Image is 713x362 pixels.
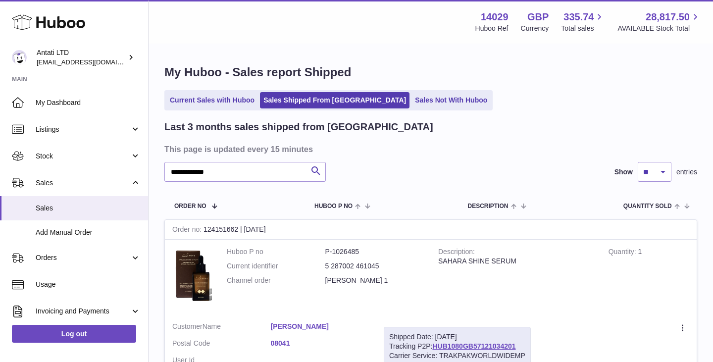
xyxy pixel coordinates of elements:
div: Huboo Ref [475,24,509,33]
dt: Postal Code [172,339,271,351]
div: 124151662 | [DATE] [165,220,697,240]
span: Customer [172,322,203,330]
span: entries [676,167,697,177]
strong: Quantity [609,248,638,258]
span: 28,817.50 [646,10,690,24]
div: Shipped Date: [DATE] [389,332,525,342]
span: My Dashboard [36,98,141,107]
a: Current Sales with Huboo [166,92,258,108]
a: 08041 [271,339,369,348]
a: Log out [12,325,136,343]
dt: Name [172,322,271,334]
div: Carrier Service: TRAKPAKWORLDWIDEMP [389,351,525,361]
span: Sales [36,204,141,213]
strong: 14029 [481,10,509,24]
span: Listings [36,125,130,134]
span: Description [467,203,508,209]
div: SAHARA SHINE SERUM [438,257,594,266]
span: Quantity Sold [623,203,672,209]
dd: 5 287002 461045 [325,261,424,271]
dd: P-1026485 [325,247,424,257]
dt: Channel order [227,276,325,285]
a: Sales Shipped From [GEOGRAPHIC_DATA] [260,92,409,108]
span: Total sales [561,24,605,33]
dd: [PERSON_NAME] 1 [325,276,424,285]
span: Usage [36,280,141,289]
a: HUB1080GB57121034201 [432,342,515,350]
dt: Current identifier [227,261,325,271]
span: Stock [36,152,130,161]
img: toufic@antatiskin.com [12,50,27,65]
div: Antati LTD [37,48,126,67]
td: 1 [601,240,697,314]
img: 1735333209.png [172,247,212,305]
h3: This page is updated every 15 minutes [164,144,695,155]
strong: Order no [172,225,204,236]
label: Show [614,167,633,177]
a: 28,817.50 AVAILABLE Stock Total [617,10,701,33]
span: Sales [36,178,130,188]
span: Huboo P no [314,203,353,209]
h2: Last 3 months sales shipped from [GEOGRAPHIC_DATA] [164,120,433,134]
span: 335.74 [563,10,594,24]
strong: Description [438,248,475,258]
dt: Huboo P no [227,247,325,257]
span: Orders [36,253,130,262]
span: Add Manual Order [36,228,141,237]
strong: GBP [527,10,549,24]
a: [PERSON_NAME] [271,322,369,331]
span: Order No [174,203,206,209]
h1: My Huboo - Sales report Shipped [164,64,697,80]
span: [EMAIL_ADDRESS][DOMAIN_NAME] [37,58,146,66]
a: 335.74 Total sales [561,10,605,33]
div: Currency [521,24,549,33]
a: Sales Not With Huboo [411,92,491,108]
span: AVAILABLE Stock Total [617,24,701,33]
span: Invoicing and Payments [36,307,130,316]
